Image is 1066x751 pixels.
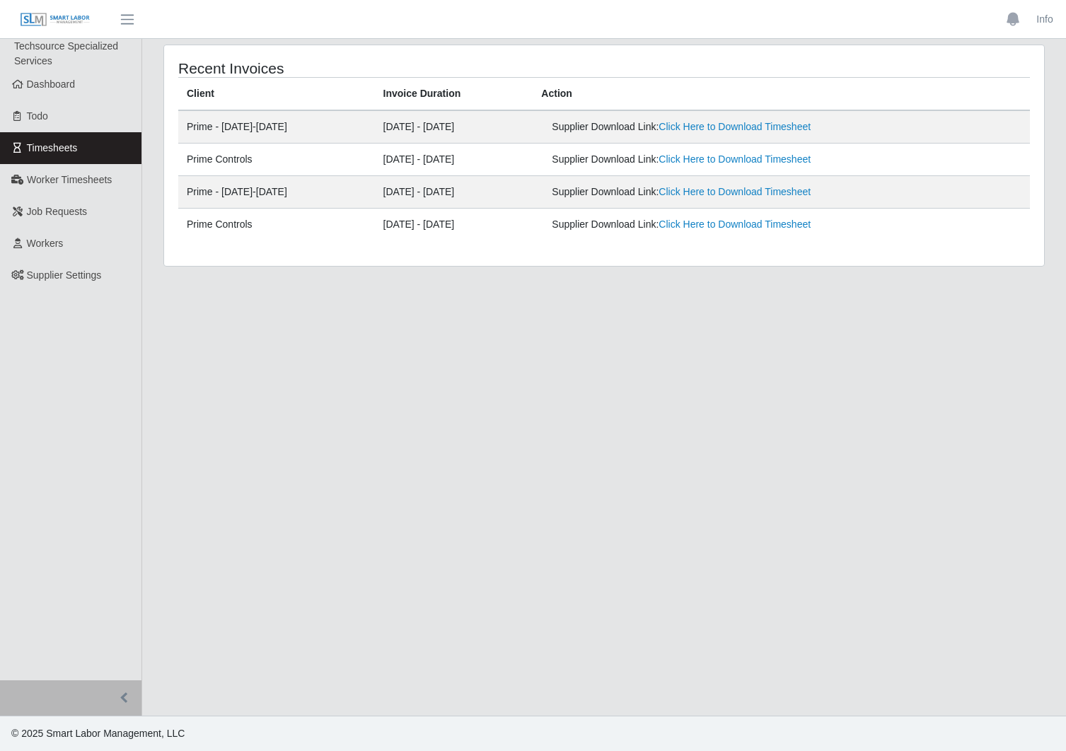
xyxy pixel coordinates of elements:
div: Supplier Download Link: [552,152,850,167]
td: Prime - [DATE]-[DATE] [178,176,375,209]
span: Worker Timesheets [27,174,112,185]
span: Todo [27,110,48,122]
span: Supplier Settings [27,269,102,281]
span: Dashboard [27,78,76,90]
span: © 2025 Smart Labor Management, LLC [11,728,185,739]
span: Techsource Specialized Services [14,40,118,66]
td: [DATE] - [DATE] [375,176,533,209]
td: Prime - [DATE]-[DATE] [178,110,375,144]
div: Supplier Download Link: [552,185,850,199]
th: Action [533,78,1030,111]
span: Job Requests [27,206,88,217]
a: Click Here to Download Timesheet [659,186,811,197]
h4: Recent Invoices [178,59,521,77]
a: Click Here to Download Timesheet [659,153,811,165]
a: Click Here to Download Timesheet [659,121,811,132]
span: Timesheets [27,142,78,153]
div: Supplier Download Link: [552,217,850,232]
a: Click Here to Download Timesheet [659,219,811,230]
th: Invoice Duration [375,78,533,111]
span: Workers [27,238,64,249]
th: Client [178,78,375,111]
td: [DATE] - [DATE] [375,209,533,241]
td: [DATE] - [DATE] [375,144,533,176]
td: Prime Controls [178,209,375,241]
td: Prime Controls [178,144,375,176]
td: [DATE] - [DATE] [375,110,533,144]
img: SLM Logo [20,12,91,28]
a: Info [1031,12,1059,27]
div: Supplier Download Link: [552,120,850,134]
